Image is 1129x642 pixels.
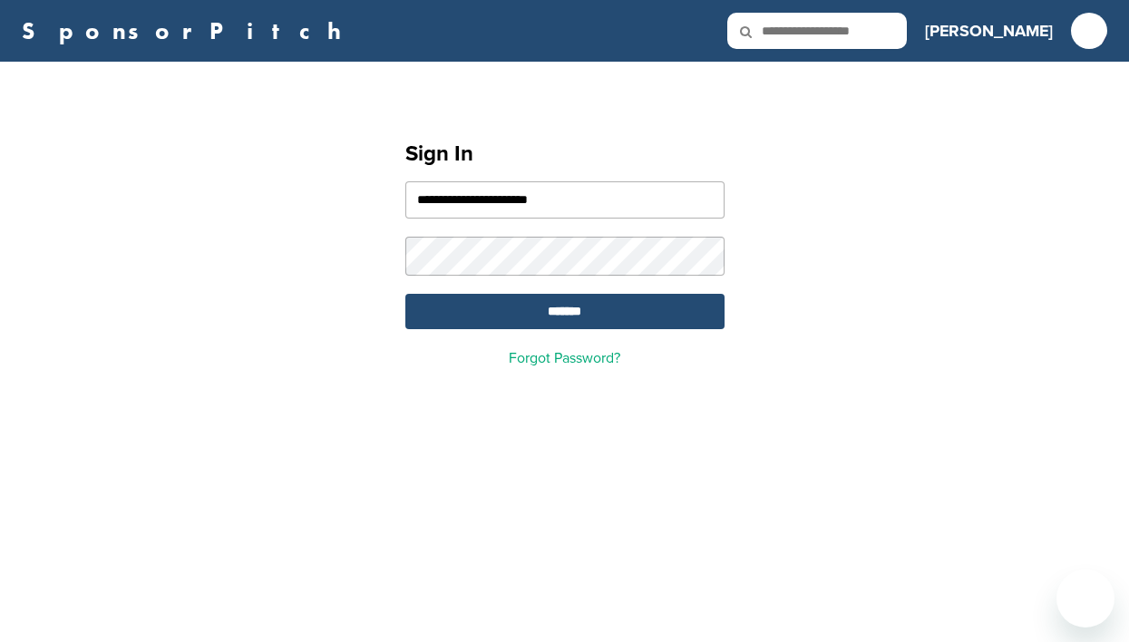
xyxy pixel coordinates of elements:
a: Forgot Password? [509,349,620,367]
a: [PERSON_NAME] [925,11,1053,51]
a: SponsorPitch [22,19,353,43]
iframe: Button to launch messaging window [1056,569,1114,627]
h1: Sign In [405,138,725,170]
h3: [PERSON_NAME] [925,18,1053,44]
